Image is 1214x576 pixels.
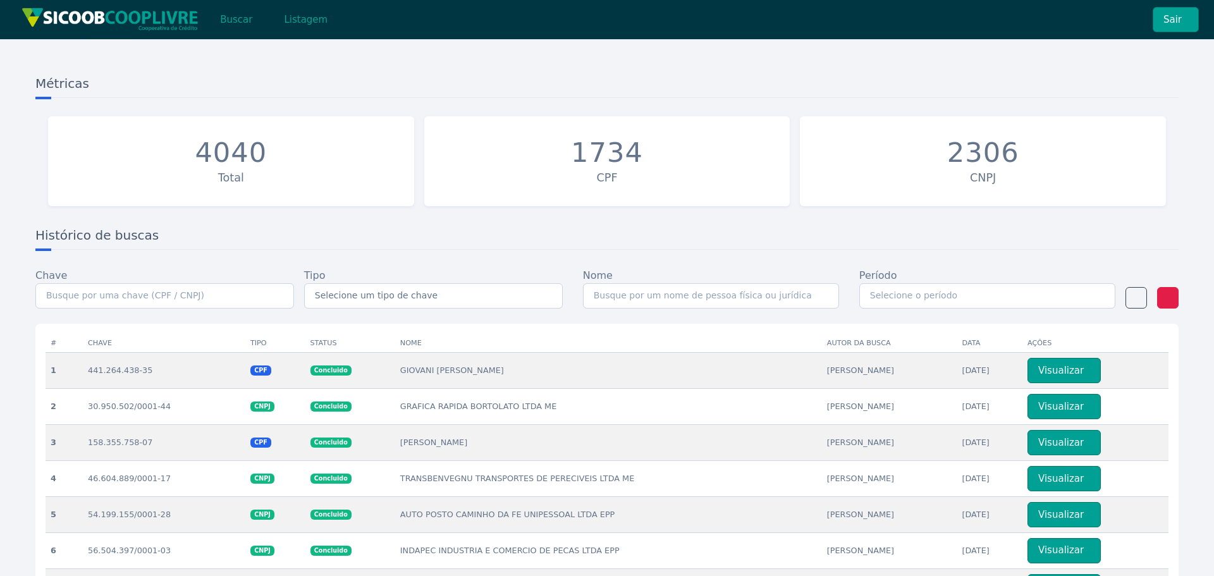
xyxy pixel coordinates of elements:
div: CPF [431,169,784,186]
td: [PERSON_NAME] [822,532,957,568]
button: Visualizar [1027,394,1101,419]
td: GRAFICA RAPIDA BORTOLATO LTDA ME [395,388,822,424]
div: 4040 [195,137,267,169]
td: [DATE] [957,532,1022,568]
th: Data [957,334,1022,353]
span: CNPJ [250,510,274,520]
span: Concluido [310,474,352,484]
button: Sair [1153,7,1199,32]
input: Busque por uma chave (CPF / CNPJ) [35,283,294,309]
td: INDAPEC INDUSTRIA E COMERCIO DE PECAS LTDA EPP [395,532,822,568]
button: Buscar [209,7,263,32]
span: Concluido [310,438,352,448]
th: Status [305,334,395,353]
td: 46.604.889/0001-17 [83,460,245,496]
button: Visualizar [1027,466,1101,491]
td: TRANSBENVEGNU TRANSPORTES DE PERECIVEIS LTDA ME [395,460,822,496]
td: [DATE] [957,424,1022,460]
th: 5 [46,496,83,532]
div: 1734 [571,137,643,169]
input: Busque por um nome de pessoa física ou jurídica [583,283,839,309]
button: Visualizar [1027,358,1101,383]
span: CPF [250,438,271,448]
button: Listagem [273,7,338,32]
td: [PERSON_NAME] [822,460,957,496]
span: Concluido [310,401,352,412]
th: Ações [1022,334,1168,353]
th: 4 [46,460,83,496]
td: [DATE] [957,496,1022,532]
td: [PERSON_NAME] [395,424,822,460]
span: Concluido [310,365,352,376]
label: Chave [35,268,67,283]
button: Visualizar [1027,502,1101,527]
h3: Histórico de buscas [35,226,1179,250]
span: CNPJ [250,474,274,484]
td: [DATE] [957,352,1022,388]
td: 158.355.758-07 [83,424,245,460]
img: img/sicoob_cooplivre.png [21,8,199,31]
td: [DATE] [957,388,1022,424]
button: Visualizar [1027,430,1101,455]
td: [PERSON_NAME] [822,496,957,532]
label: Nome [583,268,613,283]
th: Nome [395,334,822,353]
th: # [46,334,83,353]
th: Autor da busca [822,334,957,353]
td: [DATE] [957,460,1022,496]
th: 2 [46,388,83,424]
td: GIOVANI [PERSON_NAME] [395,352,822,388]
div: Total [54,169,408,186]
td: [PERSON_NAME] [822,388,957,424]
th: 6 [46,532,83,568]
th: Tipo [245,334,305,353]
h3: Métricas [35,75,1179,98]
th: 3 [46,424,83,460]
span: Concluido [310,510,352,520]
th: 1 [46,352,83,388]
button: Visualizar [1027,538,1101,563]
span: CNPJ [250,401,274,412]
span: Concluido [310,546,352,556]
td: 54.199.155/0001-28 [83,496,245,532]
label: Tipo [304,268,326,283]
td: [PERSON_NAME] [822,352,957,388]
span: CPF [250,365,271,376]
label: Período [859,268,897,283]
td: 56.504.397/0001-03 [83,532,245,568]
td: [PERSON_NAME] [822,424,957,460]
span: CNPJ [250,546,274,556]
div: CNPJ [806,169,1160,186]
td: 30.950.502/0001-44 [83,388,245,424]
td: 441.264.438-35 [83,352,245,388]
input: Selecione o período [859,283,1115,309]
td: AUTO POSTO CAMINHO DA FE UNIPESSOAL LTDA EPP [395,496,822,532]
th: Chave [83,334,245,353]
div: 2306 [947,137,1019,169]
